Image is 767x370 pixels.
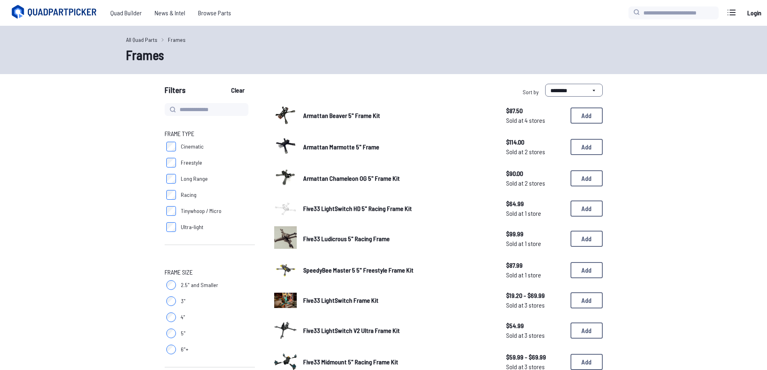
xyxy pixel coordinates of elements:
img: image [274,258,297,280]
a: Armattan Marmotte 5" Frame [303,142,493,152]
span: 2.5" and Smaller [181,281,218,289]
a: image [274,318,297,343]
button: Add [571,107,603,124]
span: Sold at 1 store [506,270,564,280]
a: Five33 Midmount 5" Racing Frame Kit [303,357,493,367]
span: Sold at 2 stores [506,178,564,188]
a: SpeedyBee Master 5 5" Freestyle Frame Kit [303,265,493,275]
span: $90.00 [506,169,564,178]
span: Freestyle [181,159,202,167]
img: image [274,103,297,126]
button: Add [571,201,603,217]
a: image [274,289,297,312]
img: image [274,293,297,308]
button: Add [571,231,603,247]
span: Sort by [523,89,539,95]
input: 6"+ [166,345,176,354]
button: Add [571,354,603,370]
span: $87.99 [506,260,564,270]
span: Frame Type [165,129,194,138]
span: Sold at 1 store [506,239,564,248]
span: $19.20 - $69.99 [506,291,564,300]
span: $54.99 [506,321,564,331]
span: Sold at 3 stores [506,300,564,310]
input: Cinematic [166,142,176,151]
h1: Frames [126,45,641,64]
input: Tinywhoop / Micro [166,206,176,216]
input: 4" [166,312,176,322]
a: All Quad Parts [126,35,157,44]
a: image [274,197,297,220]
img: image [274,201,297,216]
span: 3" [181,297,186,305]
span: Armattan Beaver 5" Frame Kit [303,112,380,119]
span: Tinywhoop / Micro [181,207,221,215]
span: 4" [181,313,185,321]
a: image [274,134,297,159]
span: Sold at 4 stores [506,116,564,125]
img: image [274,226,297,249]
span: Five33 Ludicrous 5" Racing Frame [303,235,390,242]
a: image [274,226,297,251]
span: Five33 LightSwitch HD 5" Racing Frame Kit [303,205,412,212]
a: Login [744,5,764,21]
span: $59.99 - $69.99 [506,352,564,362]
span: Filters [165,84,186,100]
span: $114.00 [506,137,564,147]
input: Freestyle [166,158,176,167]
span: Five33 Midmount 5" Racing Frame Kit [303,358,398,366]
span: SpeedyBee Master 5 5" Freestyle Frame Kit [303,266,413,274]
input: 5" [166,329,176,338]
select: Sort by [545,84,603,97]
span: $64.99 [506,199,564,209]
a: image [274,166,297,191]
span: Five33 LightSwitch Frame Kit [303,296,378,304]
span: Armattan Chameleon OG 5" Frame Kit [303,174,400,182]
a: Frames [168,35,186,44]
span: Sold at 2 stores [506,147,564,157]
button: Add [571,139,603,155]
span: Ultra-light [181,223,203,231]
input: Long Range [166,174,176,184]
input: Racing [166,190,176,200]
a: Quad Builder [104,5,148,21]
button: Add [571,292,603,308]
button: Add [571,170,603,186]
img: image [274,166,297,188]
button: Add [571,262,603,278]
span: $87.50 [506,106,564,116]
span: Five33 LightSwitch V2 Ultra Frame Kit [303,327,400,334]
input: Ultra-light [166,222,176,232]
span: 5" [181,329,186,337]
a: Armattan Chameleon OG 5" Frame Kit [303,174,493,183]
a: Browse Parts [192,5,238,21]
a: Five33 LightSwitch HD 5" Racing Frame Kit [303,204,493,213]
span: $99.99 [506,229,564,239]
a: image [274,258,297,283]
button: Add [571,322,603,339]
input: 3" [166,296,176,306]
span: Sold at 1 store [506,209,564,218]
a: image [274,103,297,128]
a: Five33 Ludicrous 5" Racing Frame [303,234,493,244]
button: Clear [224,84,251,97]
span: Cinematic [181,143,204,151]
span: Frame Size [165,267,193,277]
span: Armattan Marmotte 5" Frame [303,143,379,151]
img: image [274,318,297,341]
a: Five33 LightSwitch Frame Kit [303,296,493,305]
a: Five33 LightSwitch V2 Ultra Frame Kit [303,326,493,335]
a: News & Intel [148,5,192,21]
span: Long Range [181,175,208,183]
img: image [274,134,297,157]
input: 2.5" and Smaller [166,280,176,290]
span: 6"+ [181,345,188,353]
a: Armattan Beaver 5" Frame Kit [303,111,493,120]
span: Racing [181,191,196,199]
span: Sold at 3 stores [506,331,564,340]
